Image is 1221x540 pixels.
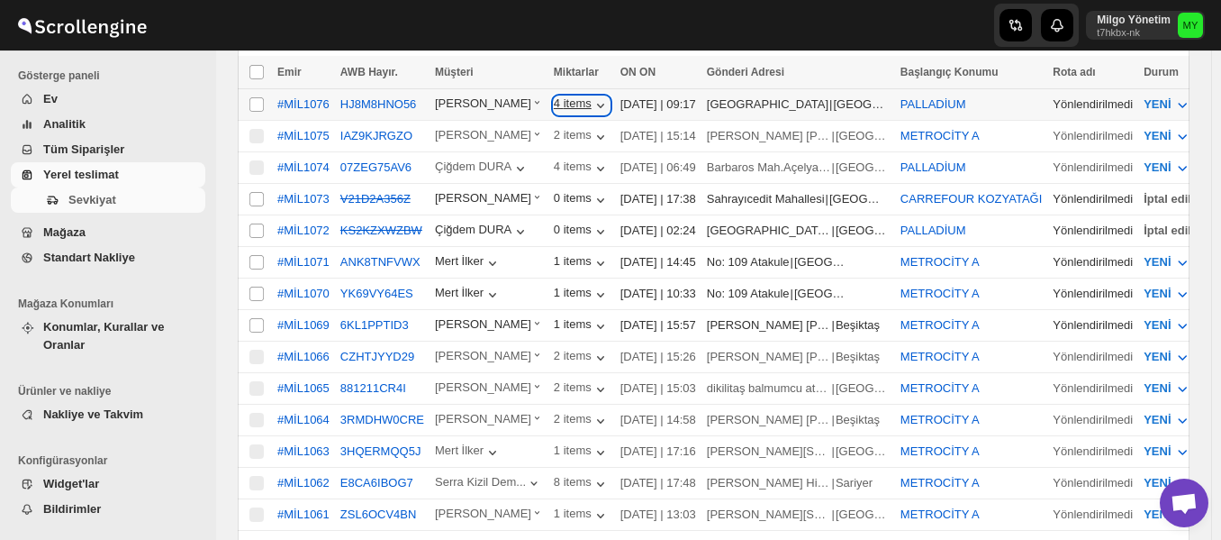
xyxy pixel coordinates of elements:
div: [DATE] | 09:17 [620,96,696,114]
div: 0 items [554,191,610,209]
span: Mağaza Konumları [18,297,207,311]
div: #MİL1074 [277,160,330,174]
div: [PERSON_NAME] [435,412,543,430]
button: PALLADİUM [900,97,966,111]
button: V21D2A356Z [340,192,411,206]
button: 1 items [554,254,610,272]
button: YENİ [1133,311,1201,340]
button: User menu [1086,11,1205,40]
button: METROCİTY A [900,508,980,521]
button: #MİL1073 [277,192,330,206]
div: 8 items [554,475,610,493]
div: Sariyer [836,474,873,492]
div: | [707,222,890,240]
div: [DATE] | 17:16 [620,443,696,461]
div: | [707,380,890,398]
div: | [707,96,890,114]
div: [GEOGRAPHIC_DATA] [836,222,890,240]
div: [DATE] | 15:14 [620,127,696,145]
button: [PERSON_NAME] [435,128,543,146]
span: YENİ [1144,508,1171,521]
span: Durum [1144,66,1179,78]
div: [GEOGRAPHIC_DATA] [836,159,890,177]
span: Başlangıç Konumu [900,66,999,78]
button: YENİ [1133,153,1201,182]
button: YENİ [1133,469,1201,498]
button: CZHTJYYD29 [340,350,414,363]
div: Beşiktaş [836,316,880,334]
button: METROCİTY A [900,255,980,269]
button: #MİL1065 [277,381,330,395]
div: [GEOGRAPHIC_DATA] [836,127,890,145]
button: 07ZEG75AV6 [340,160,412,174]
button: [PERSON_NAME] [435,507,543,525]
button: [PERSON_NAME] [435,380,543,398]
div: Yönlendirilmedi [1053,506,1133,524]
button: [PERSON_NAME] [435,191,543,209]
button: #MİL1069 [277,318,330,332]
button: 881211CR4I [340,381,406,395]
span: Müşteri [435,66,474,78]
button: METROCİTY A [900,444,980,458]
div: #MİL1076 [277,97,330,111]
button: 1 items [554,444,610,462]
span: YENİ [1144,444,1171,458]
button: METROCİTY A [900,129,980,142]
button: E8CA6IBOG7 [340,476,413,490]
div: #MİL1062 [277,476,330,490]
button: #MİL1070 [277,287,330,300]
div: İptal edilmiş [1144,222,1211,240]
button: Mert İlker [435,254,502,272]
button: #MİL1063 [277,444,330,458]
span: YENİ [1144,318,1171,332]
button: Mert İlker [435,286,502,304]
div: [DATE] | 13:03 [620,506,696,524]
div: #MİL1075 [277,129,330,142]
button: #MİL1064 [277,413,330,426]
div: | [707,443,890,461]
button: Analitik [11,112,205,137]
button: [PERSON_NAME] [435,349,543,367]
button: Ev [11,87,205,112]
button: Nakliye ve Takvim [11,402,205,427]
span: Gösterge paneli [18,69,207,83]
button: YENİ [1133,406,1201,435]
div: Sahrayıcedit Mahallesi [707,190,825,208]
div: [DATE] | 15:03 [620,380,696,398]
div: No: 109 Atakule [707,253,790,271]
div: 0 items [554,223,610,241]
div: | [707,285,890,303]
button: METROCİTY A [900,318,980,332]
span: Ürünler ve nakliye [18,384,207,398]
button: Çiğdem DURA [435,160,529,178]
div: [DATE] | 17:38 [620,190,696,208]
span: Tüm Siparişler [43,142,124,156]
button: Çiğdem DURA [435,223,529,241]
div: [DATE] | 02:24 [620,222,696,240]
button: METROCİTY A [900,476,980,490]
div: [PERSON_NAME] [PERSON_NAME] saygun caddesi no 79 ulus [707,411,831,429]
div: #MİL1061 [277,508,330,521]
div: [GEOGRAPHIC_DATA] [707,96,828,114]
button: METROCİTY A [900,413,980,426]
div: | [707,348,890,366]
button: PALLADİUM [900,224,966,237]
div: İptal edilmiş [1144,190,1211,208]
span: Konumlar, Kurallar ve Oranlar [43,320,164,352]
button: 4 items [554,160,610,178]
div: Yönlendirilmedi [1053,380,1133,398]
button: #MİL1066 [277,350,330,363]
div: Yönlendirilmedi [1053,96,1133,114]
button: 2 items [554,412,610,430]
span: AWB Hayır. [340,66,398,78]
div: [PERSON_NAME] [435,317,543,335]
